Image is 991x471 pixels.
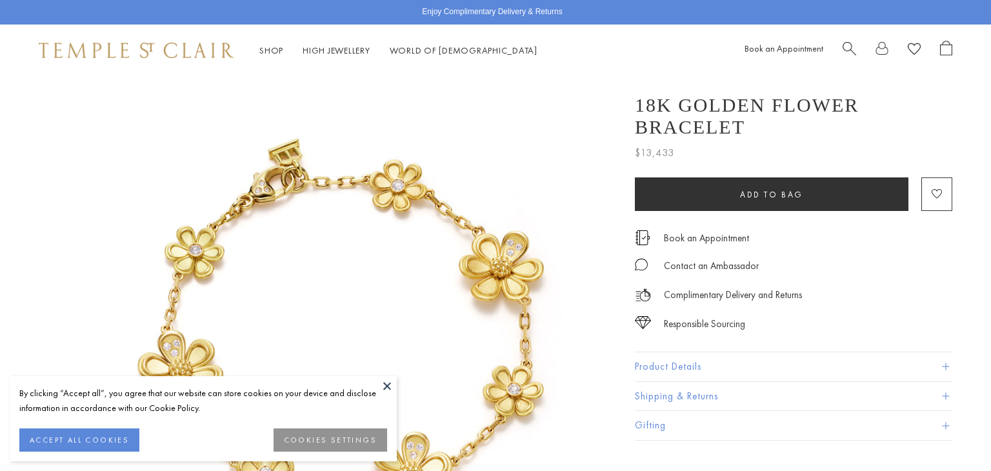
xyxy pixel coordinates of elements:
h1: 18K Golden Flower Bracelet [635,94,952,138]
a: Search [843,41,856,61]
button: Add to bag [635,177,908,211]
button: COOKIES SETTINGS [274,428,387,452]
img: icon_sourcing.svg [635,316,651,329]
button: Gifting [635,411,952,440]
img: MessageIcon-01_2.svg [635,258,648,271]
span: Add to bag [740,189,803,200]
p: Complimentary Delivery and Returns [664,287,802,303]
button: Product Details [635,352,952,381]
a: Book an Appointment [745,43,823,54]
p: Enjoy Complimentary Delivery & Returns [422,6,562,19]
button: Shipping & Returns [635,382,952,411]
a: Book an Appointment [664,231,749,245]
a: World of [DEMOGRAPHIC_DATA]World of [DEMOGRAPHIC_DATA] [390,45,537,56]
a: ShopShop [259,45,283,56]
img: Temple St. Clair [39,43,234,58]
img: icon_appointment.svg [635,230,650,245]
a: View Wishlist [908,41,921,61]
div: Contact an Ambassador [664,258,759,274]
button: ACCEPT ALL COOKIES [19,428,139,452]
a: High JewelleryHigh Jewellery [303,45,370,56]
span: $13,433 [635,145,674,161]
img: icon_delivery.svg [635,287,651,303]
div: Responsible Sourcing [664,316,745,332]
nav: Main navigation [259,43,537,59]
a: Open Shopping Bag [940,41,952,61]
div: By clicking “Accept all”, you agree that our website can store cookies on your device and disclos... [19,386,387,416]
